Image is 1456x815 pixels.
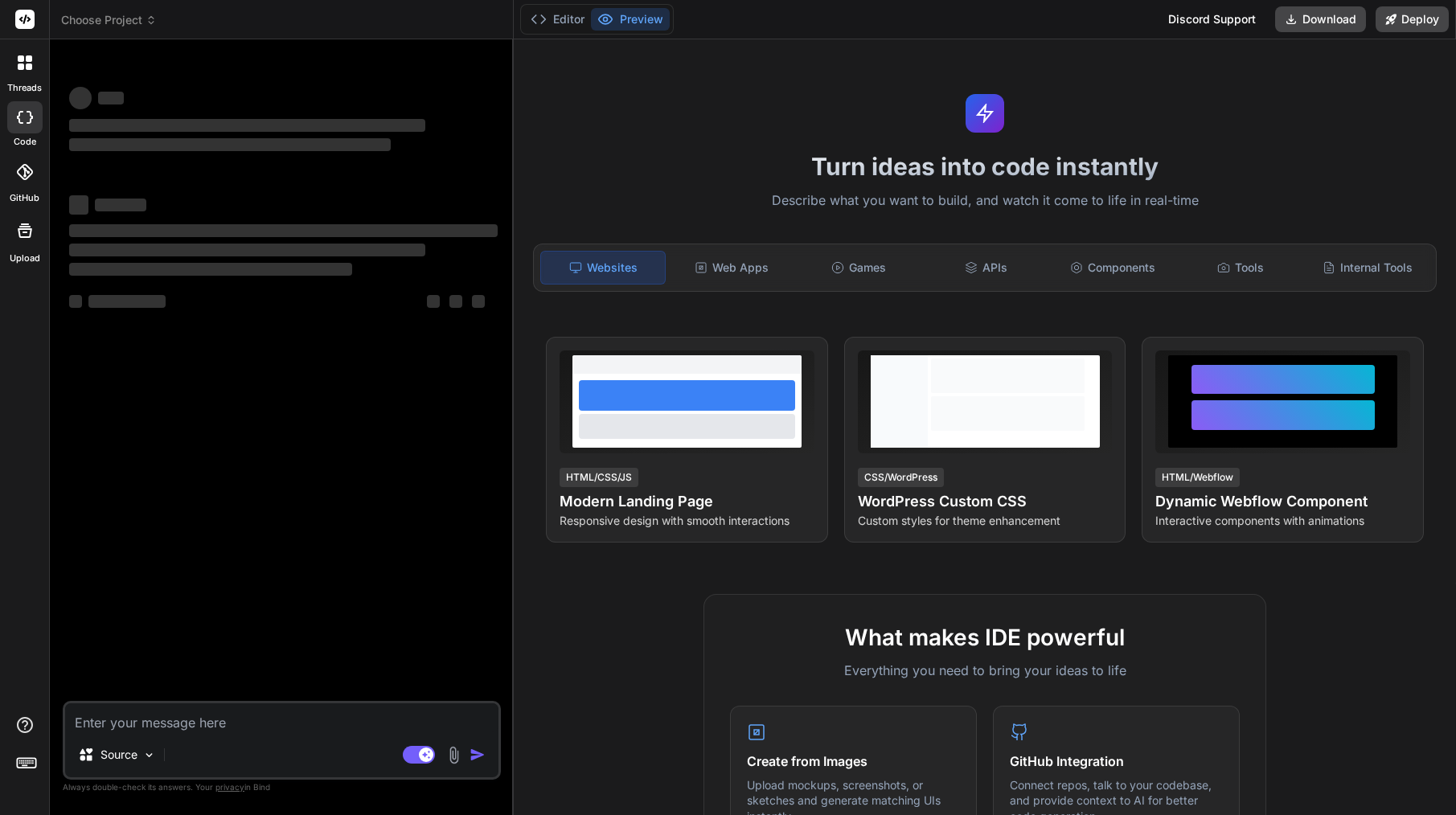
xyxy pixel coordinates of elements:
span: ‌ [69,295,82,308]
h4: WordPress Custom CSS [858,490,1113,513]
div: Components [1051,251,1175,285]
p: Source [100,747,137,763]
label: threads [7,81,42,95]
div: APIs [924,251,1048,285]
img: attachment [445,746,463,764]
div: Web Apps [669,251,793,285]
button: Deploy [1376,6,1449,32]
div: Games [797,251,921,285]
label: code [14,135,36,149]
span: ‌ [69,87,92,109]
h4: Modern Landing Page [560,490,814,513]
img: Pick Models [142,748,156,762]
p: Custom styles for theme enhancement [858,513,1113,529]
span: ‌ [69,119,425,132]
span: ‌ [449,295,462,308]
p: Responsive design with smooth interactions [560,513,814,529]
div: Websites [540,251,666,285]
span: ‌ [69,244,425,256]
h4: Create from Images [747,752,960,771]
h1: Turn ideas into code instantly [523,152,1446,181]
h4: Dynamic Webflow Component [1155,490,1410,513]
div: Discord Support [1159,6,1265,32]
span: ‌ [472,295,485,308]
p: Describe what you want to build, and watch it come to life in real-time [523,190,1446,211]
label: GitHub [10,191,39,205]
span: ‌ [69,224,498,237]
img: icon [470,747,486,763]
div: Tools [1178,251,1302,285]
div: Internal Tools [1306,251,1429,285]
h2: What makes IDE powerful [730,620,1240,654]
p: Interactive components with animations [1155,513,1410,529]
p: Always double-check its answers. Your in Bind [63,780,501,795]
div: HTML/CSS/JS [560,468,638,487]
span: privacy [215,782,244,792]
div: HTML/Webflow [1155,468,1240,487]
span: ‌ [427,295,440,308]
label: Upload [10,252,40,265]
span: ‌ [98,92,124,104]
button: Editor [524,8,591,31]
button: Preview [591,8,670,31]
span: ‌ [69,263,352,276]
span: ‌ [88,295,166,308]
p: Everything you need to bring your ideas to life [730,661,1240,680]
span: ‌ [69,138,391,151]
div: CSS/WordPress [858,468,944,487]
span: Choose Project [61,12,157,28]
span: ‌ [95,199,146,211]
button: Download [1275,6,1366,32]
h4: GitHub Integration [1010,752,1223,771]
span: ‌ [69,195,88,215]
